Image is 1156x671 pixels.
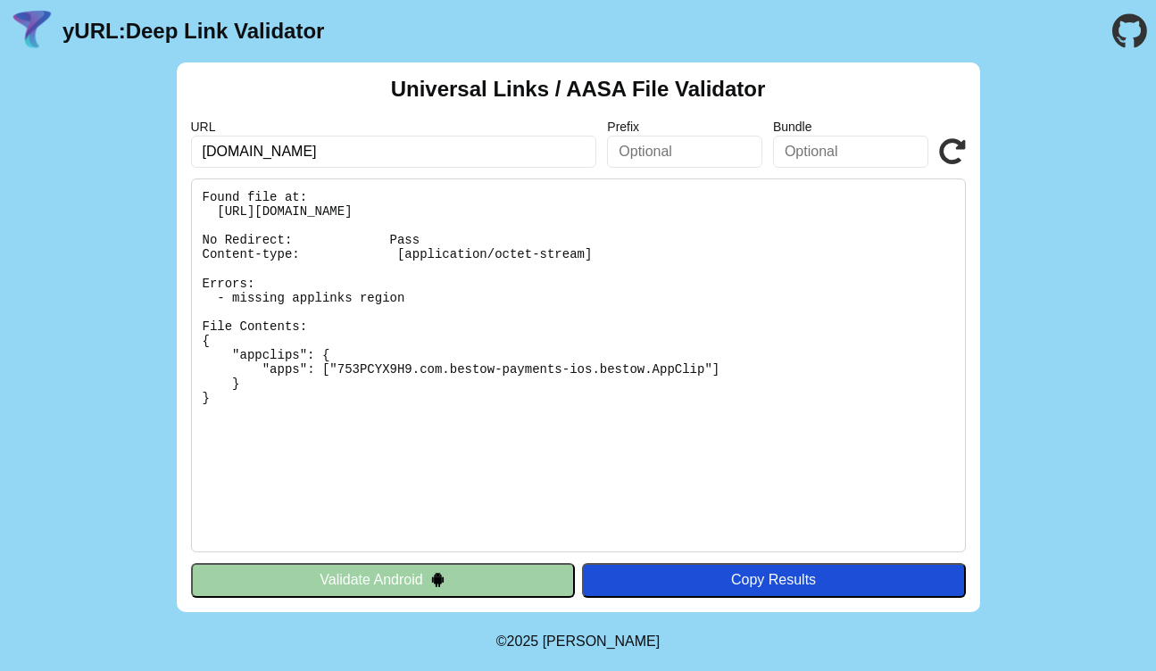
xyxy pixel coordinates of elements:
h2: Universal Links / AASA File Validator [391,77,766,102]
a: yURL:Deep Link Validator [62,19,324,44]
img: yURL Logo [9,8,55,54]
input: Optional [607,136,762,168]
input: Required [191,136,597,168]
footer: © [496,612,660,671]
img: droidIcon.svg [430,572,445,587]
button: Validate Android [191,563,575,597]
div: Copy Results [591,572,957,588]
pre: Found file at: [URL][DOMAIN_NAME] No Redirect: Pass Content-type: [application/octet-stream] Erro... [191,178,966,552]
label: Prefix [607,120,762,134]
button: Copy Results [582,563,966,597]
input: Optional [773,136,928,168]
label: Bundle [773,120,928,134]
label: URL [191,120,597,134]
span: 2025 [507,634,539,649]
a: Michael Ibragimchayev's Personal Site [543,634,661,649]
